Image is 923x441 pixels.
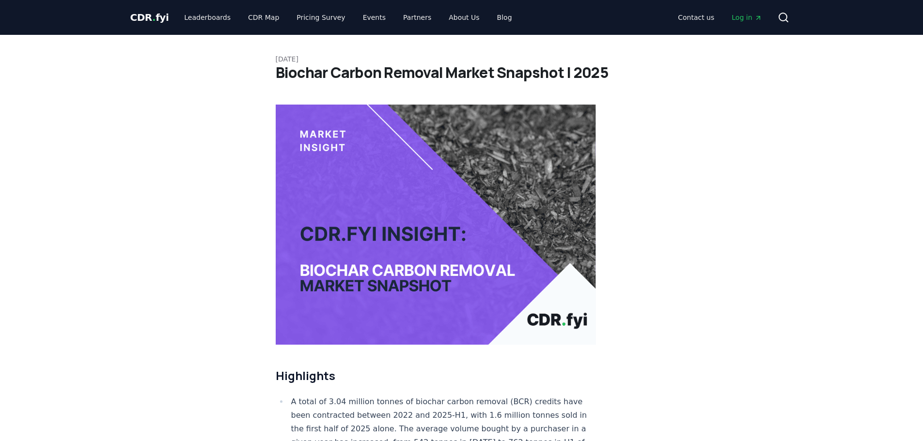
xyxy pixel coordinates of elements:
[276,105,596,345] img: blog post image
[355,9,393,26] a: Events
[176,9,238,26] a: Leaderboards
[240,9,287,26] a: CDR Map
[670,9,769,26] nav: Main
[276,64,648,81] h1: Biochar Carbon Removal Market Snapshot | 2025
[724,9,769,26] a: Log in
[441,9,487,26] a: About Us
[395,9,439,26] a: Partners
[130,12,169,23] span: CDR fyi
[289,9,353,26] a: Pricing Survey
[152,12,156,23] span: .
[732,13,762,22] span: Log in
[176,9,519,26] nav: Main
[130,11,169,24] a: CDR.fyi
[670,9,722,26] a: Contact us
[489,9,520,26] a: Blog
[276,368,596,383] h2: Highlights
[276,54,648,64] p: [DATE]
